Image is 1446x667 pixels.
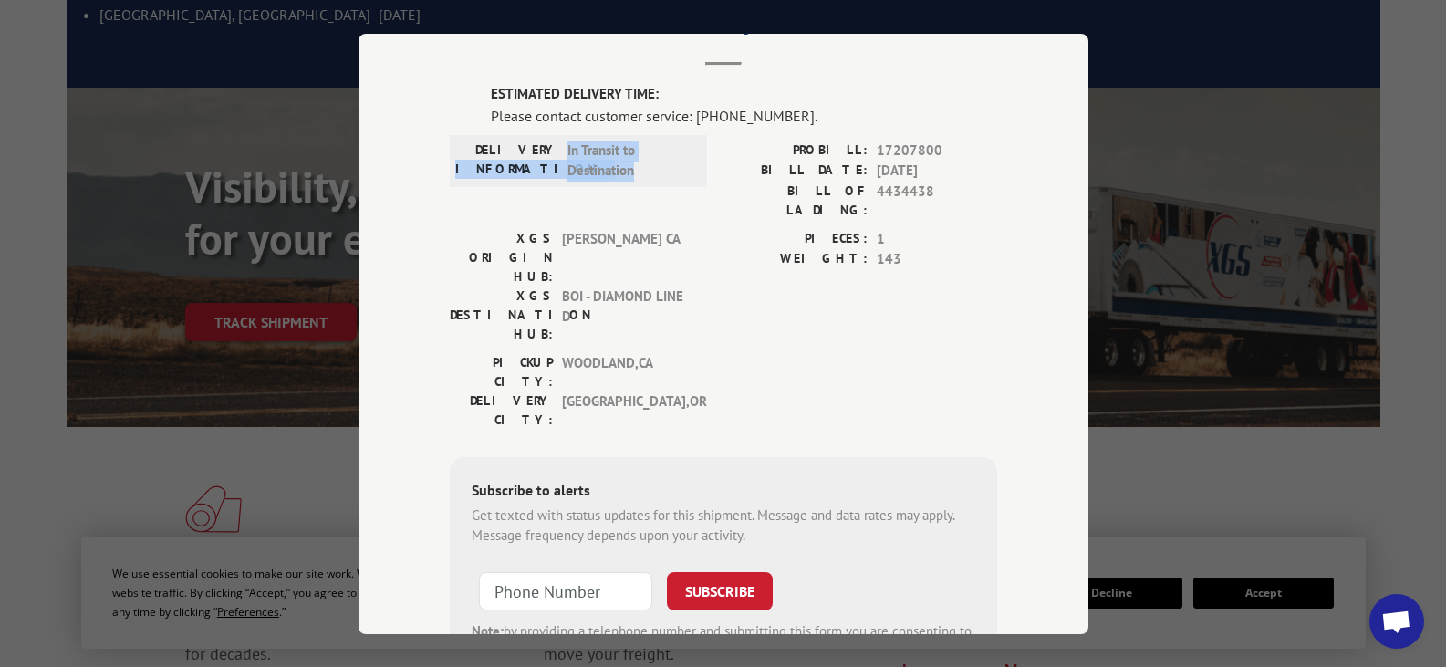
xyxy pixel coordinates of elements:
label: BILL OF LADING: [723,181,868,219]
span: [PERSON_NAME] CA [562,228,685,286]
div: Get texted with status updates for this shipment. Message and data rates may apply. Message frequ... [472,505,975,546]
div: Please contact customer service: [PHONE_NUMBER]. [491,104,997,126]
h2: Track Shipment [450,4,997,38]
span: 4434438 [877,181,997,219]
span: [GEOGRAPHIC_DATA] , OR [562,391,685,429]
label: PIECES: [723,228,868,249]
span: BOI - DIAMOND LINE D [562,286,685,343]
label: PICKUP CITY: [450,352,553,391]
label: PROBILL: [723,140,868,161]
span: [DATE] [877,161,997,182]
label: BILL DATE: [723,161,868,182]
label: DELIVERY INFORMATION: [455,140,558,181]
label: XGS ORIGIN HUB: [450,228,553,286]
span: 1 [877,228,997,249]
div: Subscribe to alerts [472,478,975,505]
label: WEIGHT: [723,249,868,270]
span: WOODLAND , CA [562,352,685,391]
label: ESTIMATED DELIVERY TIME: [491,84,997,105]
label: DELIVERY CITY: [450,391,553,429]
span: 17207800 [877,140,997,161]
button: SUBSCRIBE [667,571,773,610]
a: Open chat [1369,594,1424,649]
strong: Note: [472,621,504,639]
span: 143 [877,249,997,270]
span: In Transit to Destination [567,140,691,181]
input: Phone Number [479,571,652,610]
label: XGS DESTINATION HUB: [450,286,553,343]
